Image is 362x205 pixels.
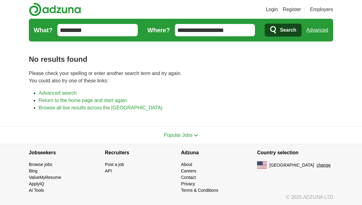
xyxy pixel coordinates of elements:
label: What? [34,26,52,35]
label: Where? [148,26,170,35]
a: Return to the home page and start again [39,98,127,103]
a: Browse all live results across the [GEOGRAPHIC_DATA] [39,105,162,110]
a: About [181,162,192,167]
a: ApplyIQ [29,181,44,186]
a: Employers [310,6,333,13]
img: Adzuna logo [29,2,81,16]
a: Advanced [306,24,328,36]
a: Careers [181,168,196,173]
a: API [105,168,112,173]
a: Browse jobs [29,162,52,167]
a: Contact [181,175,196,180]
p: Please check your spelling or enter another search term and try again. You could also try one of ... [29,70,333,85]
a: Login [266,6,278,13]
h4: Country selection [257,144,333,161]
a: Privacy [181,181,195,186]
span: Search [280,24,296,36]
a: Advanced search [39,90,77,96]
img: toggle icon [194,134,198,137]
a: Terms & Conditions [181,188,218,193]
a: ValueMyResume [29,175,61,180]
button: Search [265,24,301,37]
a: Register [283,6,301,13]
a: Blog [29,168,37,173]
a: AI Tools [29,188,44,193]
span: [GEOGRAPHIC_DATA] [269,162,314,168]
h1: No results found [29,54,333,65]
button: change [317,162,331,168]
span: Popular Jobs [164,132,192,138]
a: Post a job [105,162,124,167]
img: US flag [257,161,267,169]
